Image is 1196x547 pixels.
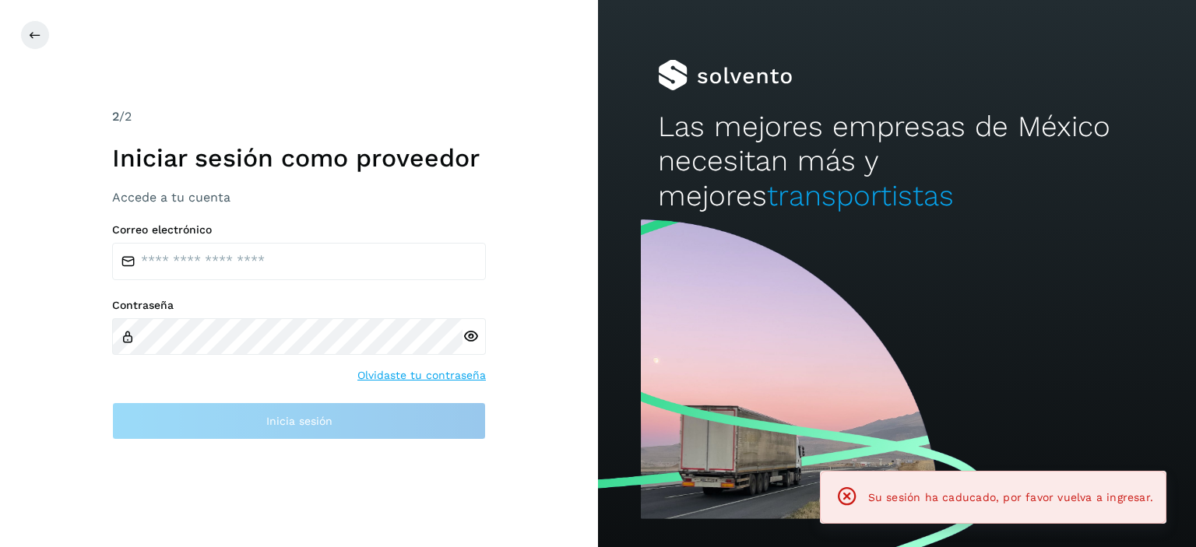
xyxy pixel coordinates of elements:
div: /2 [112,107,486,126]
span: transportistas [767,179,954,212]
label: Contraseña [112,299,486,312]
span: Su sesión ha caducado, por favor vuelva a ingresar. [868,491,1153,503]
button: Inicia sesión [112,402,486,440]
span: 2 [112,109,119,124]
a: Olvidaste tu contraseña [357,367,486,384]
h3: Accede a tu cuenta [112,190,486,205]
h1: Iniciar sesión como proveedor [112,143,486,173]
label: Correo electrónico [112,223,486,237]
span: Inicia sesión [266,416,332,426]
h2: Las mejores empresas de México necesitan más y mejores [658,110,1136,213]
